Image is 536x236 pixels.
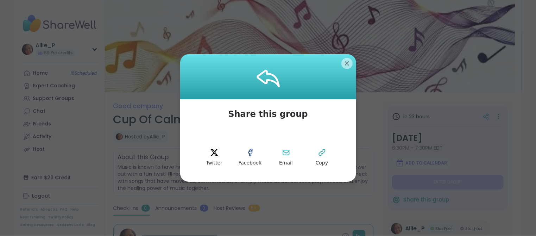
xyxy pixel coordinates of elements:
[198,142,230,173] button: twitter
[306,142,338,173] button: Copy
[270,142,302,173] button: Email
[239,160,262,167] span: Facebook
[198,142,230,173] button: Twitter
[316,160,328,167] span: Copy
[234,142,266,173] button: Facebook
[206,160,222,167] span: Twitter
[234,142,266,173] button: facebook
[279,160,293,167] span: Email
[220,99,316,129] span: Share this group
